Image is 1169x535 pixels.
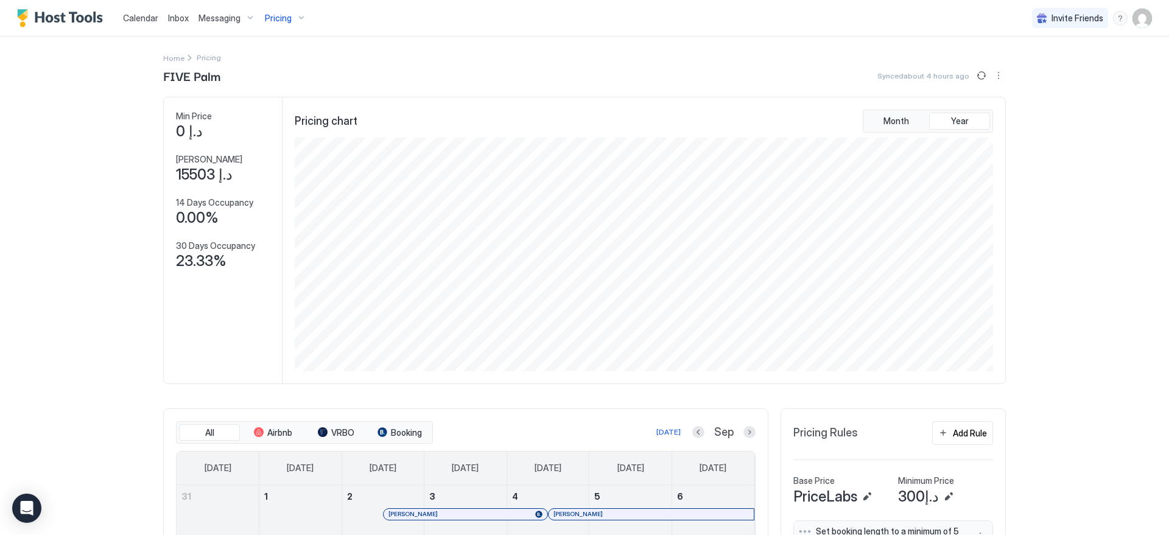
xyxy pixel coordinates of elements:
[123,13,158,23] span: Calendar
[259,485,342,508] a: September 1, 2025
[265,13,292,24] span: Pricing
[177,485,259,508] a: August 31, 2025
[1051,13,1103,24] span: Invite Friends
[687,452,739,484] a: Saturday
[877,71,969,80] span: Synced about 4 hours ago
[176,197,253,208] span: 14 Days Occupancy
[714,425,734,439] span: Sep
[535,463,561,474] span: [DATE]
[391,427,422,438] span: Booking
[440,452,491,484] a: Wednesday
[1132,9,1152,28] div: User profile
[163,51,184,64] a: Home
[898,488,939,506] span: د.إ300
[793,426,858,440] span: Pricing Rules
[594,491,600,502] span: 5
[181,491,191,502] span: 31
[370,463,396,474] span: [DATE]
[974,68,989,83] button: Sync prices
[176,111,212,122] span: Min Price
[677,491,683,502] span: 6
[452,463,479,474] span: [DATE]
[242,424,303,441] button: Airbnb
[163,54,184,63] span: Home
[700,463,726,474] span: [DATE]
[793,488,857,506] span: PriceLabs
[198,13,240,24] span: Messaging
[860,489,874,504] button: Edit
[672,485,754,508] a: September 6, 2025
[388,510,438,518] span: [PERSON_NAME]
[176,421,433,444] div: tab-group
[424,485,507,508] a: September 3, 2025
[168,13,189,23] span: Inbox
[306,424,367,441] button: VRBO
[176,122,203,141] span: د.إ 0
[17,9,108,27] a: Host Tools Logo
[512,491,518,502] span: 4
[369,424,430,441] button: Booking
[898,475,954,486] span: Minimum Price
[866,113,927,130] button: Month
[357,452,409,484] a: Tuesday
[205,427,214,438] span: All
[295,114,357,128] span: Pricing chart
[991,68,1006,83] button: More options
[176,240,255,251] span: 30 Days Occupancy
[553,510,603,518] span: [PERSON_NAME]
[692,426,704,438] button: Previous month
[656,427,681,438] div: [DATE]
[388,510,542,518] div: [PERSON_NAME]
[655,425,683,439] button: [DATE]
[176,252,226,270] span: 23.33%
[179,424,240,441] button: All
[1113,11,1128,26] div: menu
[507,485,589,508] a: September 4, 2025
[863,110,993,133] div: tab-group
[941,489,956,504] button: Edit
[553,510,749,518] div: [PERSON_NAME]
[176,166,233,184] span: د.إ 15503
[123,12,158,24] a: Calendar
[429,491,435,502] span: 3
[331,427,354,438] span: VRBO
[287,463,314,474] span: [DATE]
[883,116,909,127] span: Month
[176,209,219,227] span: 0.00%
[176,154,242,165] span: [PERSON_NAME]
[605,452,656,484] a: Friday
[589,485,672,508] a: September 5, 2025
[275,452,326,484] a: Monday
[932,421,993,445] button: Add Rule
[163,66,220,85] span: FIVE Palm
[991,68,1006,83] div: menu
[163,51,184,64] div: Breadcrumb
[267,427,292,438] span: Airbnb
[951,116,969,127] span: Year
[192,452,244,484] a: Sunday
[929,113,990,130] button: Year
[522,452,574,484] a: Thursday
[953,427,987,439] div: Add Rule
[205,463,231,474] span: [DATE]
[12,494,41,523] div: Open Intercom Messenger
[793,475,835,486] span: Base Price
[617,463,644,474] span: [DATE]
[743,426,756,438] button: Next month
[197,53,221,62] span: Breadcrumb
[342,485,424,508] a: September 2, 2025
[347,491,353,502] span: 2
[168,12,189,24] a: Inbox
[264,491,268,502] span: 1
